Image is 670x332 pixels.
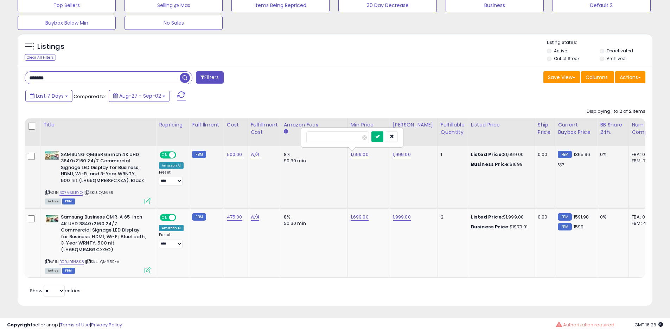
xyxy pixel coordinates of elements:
[554,48,567,54] label: Active
[471,214,529,220] div: $1,999.00
[471,121,532,129] div: Listed Price
[351,151,369,158] a: 1,699.00
[159,170,184,186] div: Preset:
[634,321,663,328] span: 2025-09-11 16:26 GMT
[60,321,90,328] a: Terms of Use
[45,151,59,160] img: 51RJp9N0oGL._SL40_.jpg
[558,213,572,221] small: FBM
[192,213,206,221] small: FBM
[36,92,64,99] span: Last 7 Days
[351,121,387,129] div: Min Price
[600,121,626,136] div: BB Share 24h.
[125,16,223,30] button: No Sales
[160,152,169,158] span: ON
[91,321,122,328] a: Privacy Policy
[632,158,655,164] div: FBM: 7
[538,151,549,158] div: 0.00
[192,151,206,158] small: FBM
[574,151,591,158] span: 1365.96
[175,152,186,158] span: OFF
[471,214,503,220] b: Listed Price:
[160,215,169,221] span: ON
[45,214,151,273] div: ASIN:
[607,56,626,61] label: Archived
[471,224,529,230] div: $1979.01
[471,151,503,158] b: Listed Price:
[25,54,56,61] div: Clear All Filters
[74,93,106,100] span: Compared to:
[558,121,594,136] div: Current Buybox Price
[43,121,153,129] div: Title
[192,121,221,129] div: Fulfillment
[251,151,259,158] a: N/A
[45,268,61,274] span: All listings currently available for purchase on Amazon
[471,161,510,168] b: Business Price:
[441,121,465,136] div: Fulfillable Quantity
[284,129,288,135] small: Amazon Fees.
[574,223,584,230] span: 1599
[538,121,552,136] div: Ship Price
[45,214,59,223] img: 51Hy+4SNM9L._SL40_.jpg
[558,223,572,230] small: FBM
[393,214,411,221] a: 1,999.00
[45,151,151,203] div: ASIN:
[351,214,369,221] a: 1,699.00
[543,71,580,83] button: Save View
[554,56,580,61] label: Out of Stock
[62,268,75,274] span: FBM
[607,48,633,54] label: Deactivated
[471,161,529,168] div: $1699
[159,225,184,231] div: Amazon AI
[284,151,342,158] div: 8%
[119,92,161,99] span: Aug-27 - Sep-02
[632,220,655,227] div: FBM: 4
[175,215,186,221] span: OFF
[632,121,657,136] div: Num of Comp.
[632,214,655,220] div: FBA: 0
[547,39,652,46] p: Listing States:
[59,190,83,196] a: B07VBJLBYQ
[600,214,623,220] div: 0%
[196,71,223,84] button: Filters
[632,151,655,158] div: FBA: 0
[62,198,75,204] span: FBM
[471,151,529,158] div: $1,699.00
[109,90,170,102] button: Aug-27 - Sep-02
[7,321,33,328] strong: Copyright
[284,220,342,227] div: $0.30 min
[85,259,119,265] span: | SKU: QM65R-A
[84,190,113,195] span: | SKU: QM65R
[251,214,259,221] a: N/A
[18,16,116,30] button: Buybox Below Min
[30,287,81,294] span: Show: entries
[393,121,435,129] div: [PERSON_NAME]
[159,121,186,129] div: Repricing
[37,42,64,52] h5: Listings
[538,214,549,220] div: 0.00
[574,214,589,220] span: 1591.98
[251,121,278,136] div: Fulfillment Cost
[587,108,645,115] div: Displaying 1 to 2 of 2 items
[615,71,645,83] button: Actions
[441,214,462,220] div: 2
[7,322,122,328] div: seller snap | |
[284,158,342,164] div: $0.30 min
[600,151,623,158] div: 0%
[586,74,608,81] span: Columns
[59,259,84,265] a: B09J91N8K8
[159,233,184,248] div: Preset:
[471,223,510,230] b: Business Price:
[558,151,572,158] small: FBM
[441,151,462,158] div: 1
[227,151,242,158] a: 500.00
[227,214,242,221] a: 475.00
[25,90,72,102] button: Last 7 Days
[61,151,146,186] b: SAMSUNG QM65R 65 inch 4K UHD 3840x2160 24/7 Commercial Signage LED Display for Business, HDMI, Wi...
[61,214,146,255] b: Samsung Business QMR-A 65-inch 4K UHD 3840x2160 24/7 Commercial Signage LED Display for Business,...
[284,214,342,220] div: 8%
[284,121,345,129] div: Amazon Fees
[159,162,184,169] div: Amazon AI
[393,151,411,158] a: 1,999.00
[227,121,245,129] div: Cost
[581,71,614,83] button: Columns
